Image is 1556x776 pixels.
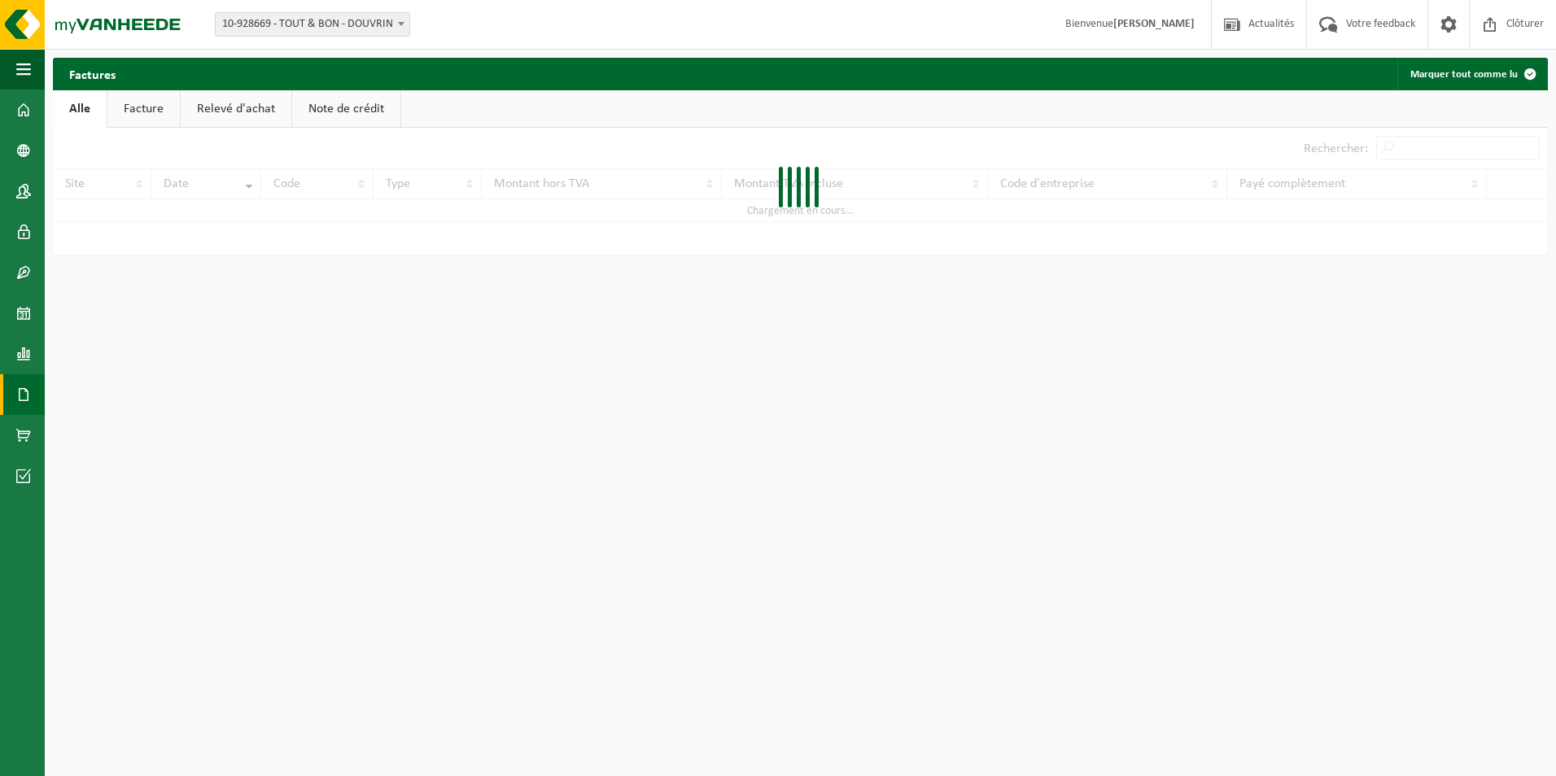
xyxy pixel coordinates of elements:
[216,13,409,36] span: 10-928669 - TOUT & BON - DOUVRIN
[292,90,400,128] a: Note de crédit
[1113,18,1195,30] strong: [PERSON_NAME]
[1397,58,1546,90] button: Marquer tout comme lu
[215,12,410,37] span: 10-928669 - TOUT & BON - DOUVRIN
[53,58,132,89] h2: Factures
[53,90,107,128] a: Alle
[107,90,180,128] a: Facture
[181,90,291,128] a: Relevé d'achat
